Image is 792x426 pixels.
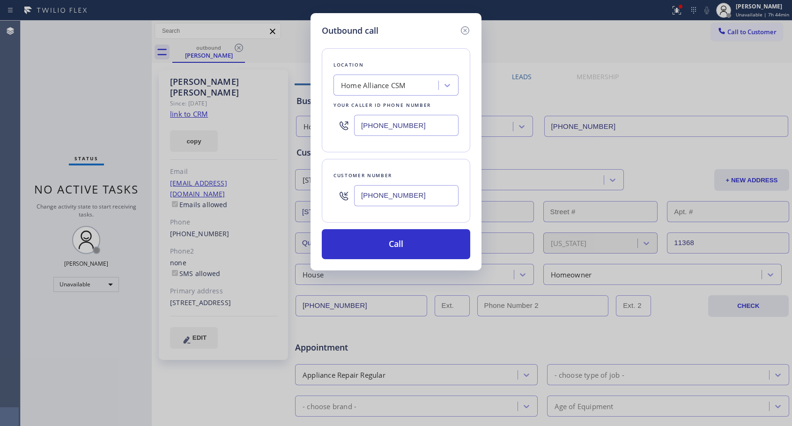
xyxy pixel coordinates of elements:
h5: Outbound call [322,24,378,37]
input: (123) 456-7890 [354,185,459,206]
div: Customer number [333,171,459,180]
div: Your caller id phone number [333,100,459,110]
input: (123) 456-7890 [354,115,459,136]
div: Location [333,60,459,70]
button: Call [322,229,470,259]
div: Home Alliance CSM [341,80,406,91]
